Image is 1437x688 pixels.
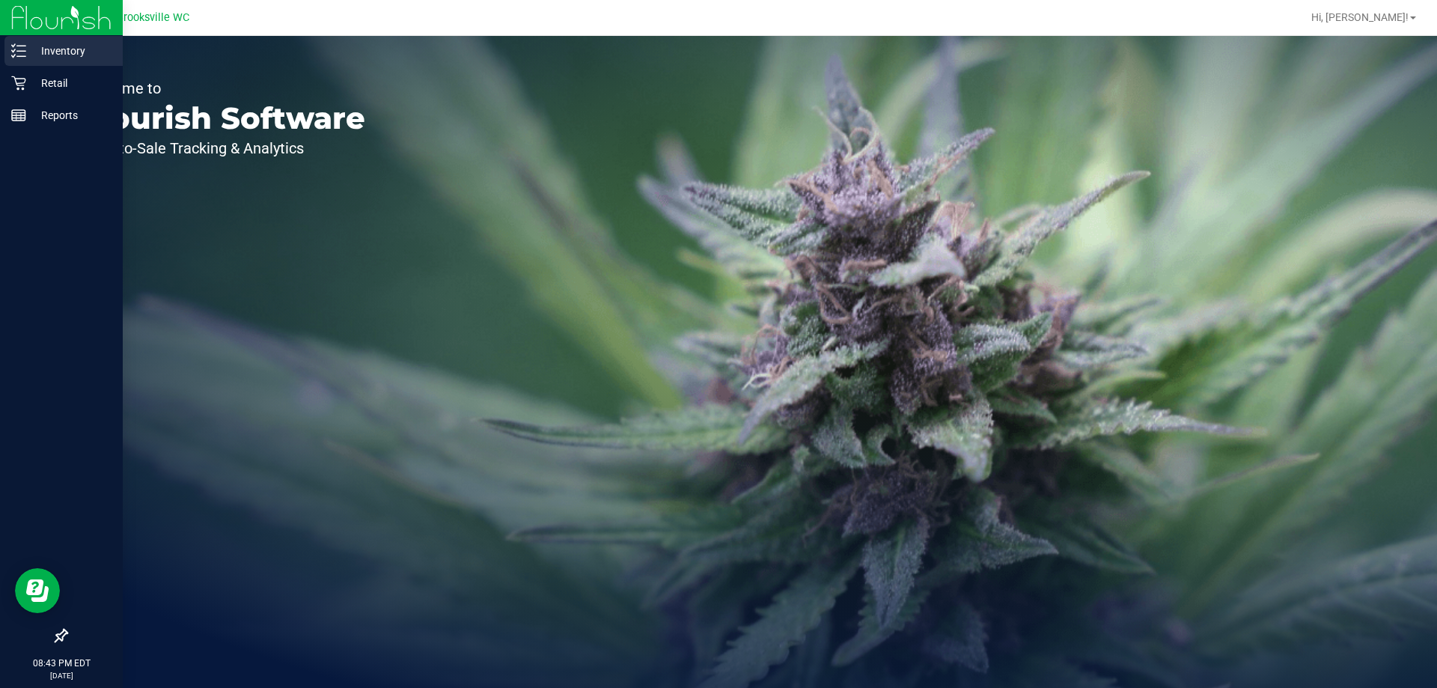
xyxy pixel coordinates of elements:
[81,103,365,133] p: Flourish Software
[11,108,26,123] inline-svg: Reports
[81,141,365,156] p: Seed-to-Sale Tracking & Analytics
[26,42,116,60] p: Inventory
[81,81,365,96] p: Welcome to
[7,670,116,681] p: [DATE]
[11,76,26,91] inline-svg: Retail
[7,657,116,670] p: 08:43 PM EDT
[26,74,116,92] p: Retail
[15,568,60,613] iframe: Resource center
[11,43,26,58] inline-svg: Inventory
[1311,11,1409,23] span: Hi, [PERSON_NAME]!
[117,11,189,24] span: Brooksville WC
[26,106,116,124] p: Reports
